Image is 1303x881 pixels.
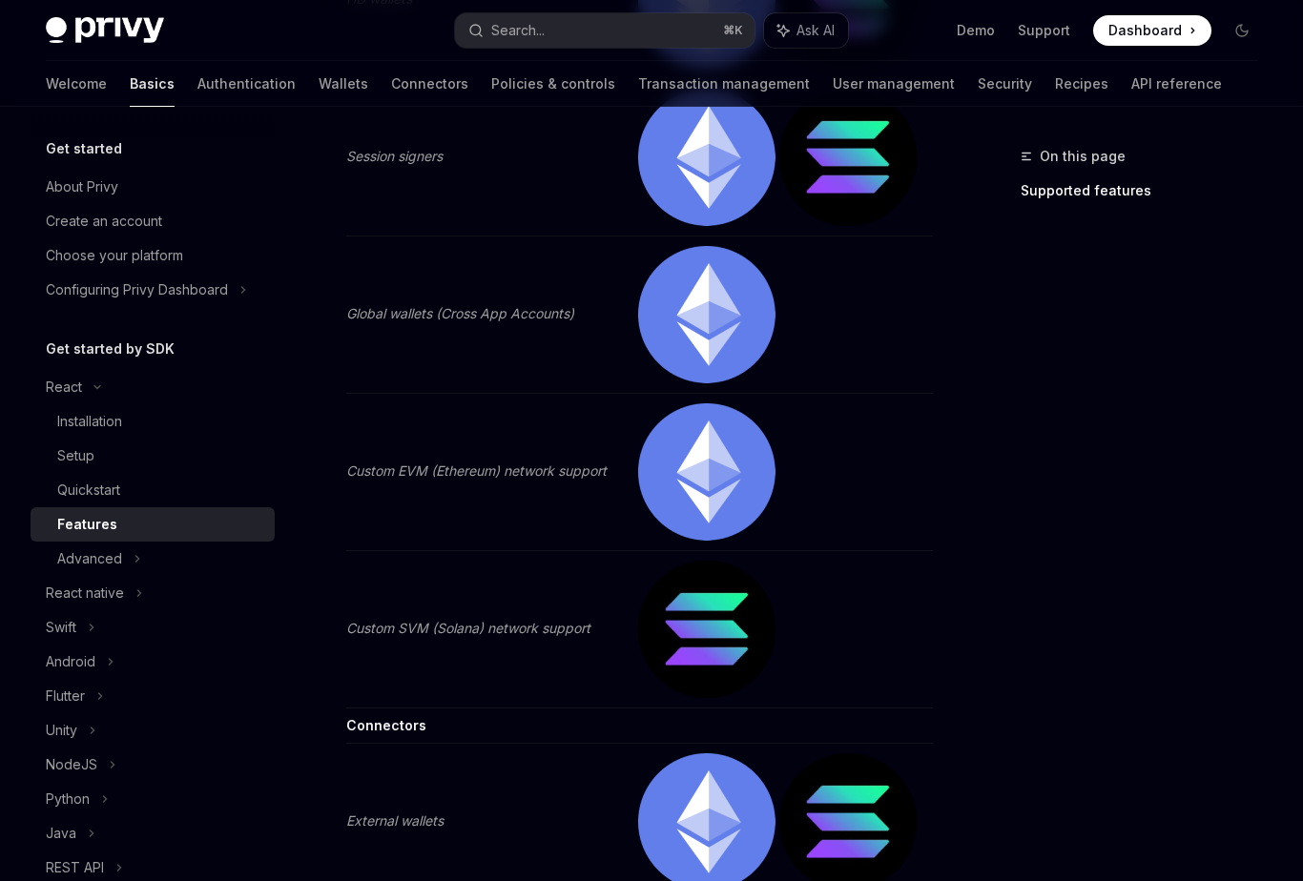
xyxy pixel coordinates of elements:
[346,462,607,479] em: Custom EVM (Ethereum) network support
[764,13,848,48] button: Ask AI
[1093,15,1211,46] a: Dashboard
[779,89,917,226] img: solana.png
[46,244,183,267] div: Choose your platform
[491,61,615,107] a: Policies & controls
[1227,15,1257,46] button: Toggle dark mode
[978,61,1032,107] a: Security
[46,650,95,673] div: Android
[1131,61,1222,107] a: API reference
[46,685,85,707] div: Flutter
[491,19,545,42] div: Search...
[46,338,175,360] h5: Get started by SDK
[46,616,76,639] div: Swift
[638,89,776,226] img: ethereum.png
[46,856,104,879] div: REST API
[455,13,755,48] button: Search...⌘K
[31,238,275,273] a: Choose your platform
[31,170,275,204] a: About Privy
[346,148,443,164] em: Session signers
[197,61,296,107] a: Authentication
[46,582,124,604] div: React native
[46,376,82,399] div: React
[31,473,275,507] a: Quickstart
[31,507,275,542] a: Features
[796,21,835,40] span: Ask AI
[46,753,97,776] div: NodeJS
[638,561,776,698] img: solana.png
[319,61,368,107] a: Wallets
[31,404,275,439] a: Installation
[46,61,107,107] a: Welcome
[346,305,574,321] em: Global wallets (Cross App Accounts)
[957,21,995,40] a: Demo
[391,61,468,107] a: Connectors
[638,61,810,107] a: Transaction management
[46,210,162,233] div: Create an account
[46,719,77,742] div: Unity
[57,513,117,536] div: Features
[46,175,118,198] div: About Privy
[46,822,76,845] div: Java
[1018,21,1070,40] a: Support
[638,403,776,541] img: ethereum.png
[57,410,122,433] div: Installation
[346,620,590,636] em: Custom SVM (Solana) network support
[130,61,175,107] a: Basics
[57,547,122,570] div: Advanced
[1108,21,1182,40] span: Dashboard
[723,23,743,38] span: ⌘ K
[638,246,776,383] img: ethereum.png
[1040,145,1126,168] span: On this page
[833,61,955,107] a: User management
[46,788,90,810] div: Python
[346,717,426,733] strong: Connectors
[1021,175,1272,206] a: Supported features
[46,137,122,160] h5: Get started
[57,479,120,502] div: Quickstart
[1055,61,1108,107] a: Recipes
[31,204,275,238] a: Create an account
[46,278,228,301] div: Configuring Privy Dashboard
[346,812,444,829] em: External wallets
[57,444,94,467] div: Setup
[31,439,275,473] a: Setup
[46,17,164,44] img: dark logo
